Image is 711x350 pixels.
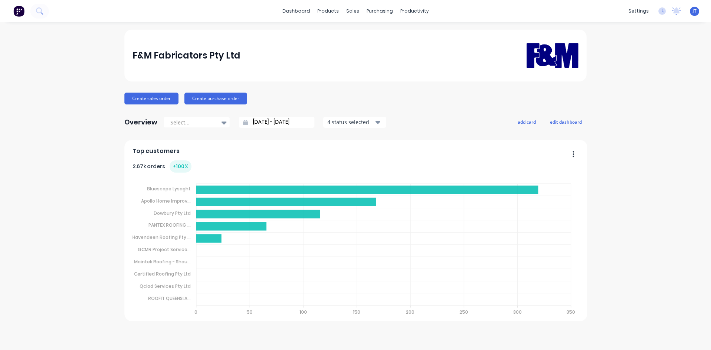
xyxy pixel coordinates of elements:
[134,259,191,265] tspan: Maintek Roofing - Shau...
[124,93,178,104] button: Create sales order
[148,295,191,301] tspan: ROOFIT QUEENSLA...
[363,6,397,17] div: purchasing
[132,234,191,240] tspan: Havendeen Roofing Pty ...
[513,309,522,315] tspan: 300
[124,115,157,130] div: Overview
[545,117,587,127] button: edit dashboard
[323,117,386,128] button: 4 status selected
[140,283,191,289] tspan: Qclad Services Pty Ltd
[300,309,307,315] tspan: 100
[148,222,191,228] tspan: PANTEX ROOFING ...
[343,6,363,17] div: sales
[314,6,343,17] div: products
[397,6,433,17] div: productivity
[133,48,240,63] div: F&M Fabricators Pty Ltd
[133,160,191,173] div: 2.67k orders
[513,117,541,127] button: add card
[194,309,197,315] tspan: 0
[138,246,191,253] tspan: GCMR Project Service...
[141,198,191,204] tspan: Apollo Home Improv...
[170,160,191,173] div: + 100 %
[406,309,415,315] tspan: 200
[567,309,575,315] tspan: 350
[279,6,314,17] a: dashboard
[327,118,374,126] div: 4 status selected
[133,147,180,156] span: Top customers
[692,8,697,14] span: JT
[147,186,191,192] tspan: Bluescope Lysaght
[134,271,191,277] tspan: Certified Roofing Pty Ltd
[13,6,24,17] img: Factory
[460,309,468,315] tspan: 250
[353,309,360,315] tspan: 150
[184,93,247,104] button: Create purchase order
[625,6,652,17] div: settings
[154,210,191,216] tspan: Dowbury Pty Ltd
[247,309,253,315] tspan: 50
[527,32,578,79] img: F&M Fabricators Pty Ltd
